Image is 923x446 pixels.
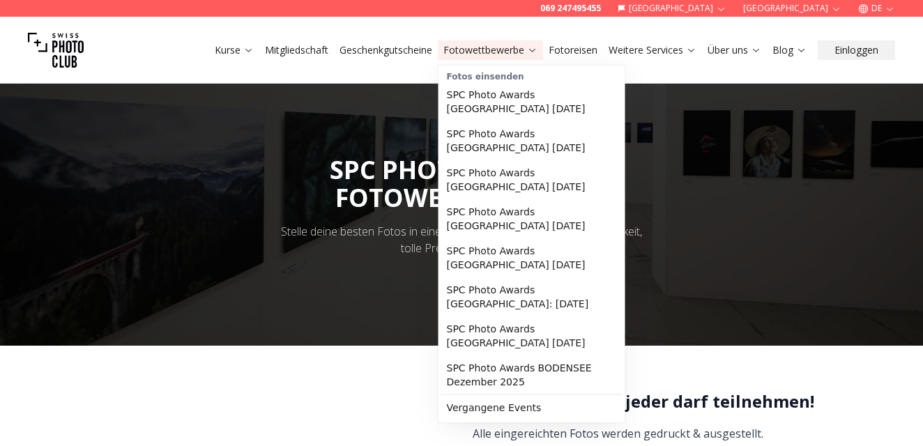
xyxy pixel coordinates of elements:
[549,43,597,57] a: Fotoreisen
[473,426,763,441] span: Alle eingereichten Fotos werden gedruckt & ausgestellt.
[259,40,334,60] button: Mitgliedschaft
[330,153,593,212] span: SPC PHOTO AWARDS:
[772,43,807,57] a: Blog
[209,40,259,60] button: Kurse
[265,43,328,57] a: Mitgliedschaft
[330,184,593,212] div: FOTOWETTBEWERBE
[818,40,895,60] button: Einloggen
[443,43,537,57] a: Fotowettbewerbe
[540,3,601,14] a: 069 247495455
[441,82,623,121] a: SPC Photo Awards [GEOGRAPHIC_DATA] [DATE]
[441,199,623,238] a: SPC Photo Awards [GEOGRAPHIC_DATA] [DATE]
[603,40,702,60] button: Weitere Services
[28,22,84,78] img: Swiss photo club
[340,43,432,57] a: Geschenkgutscheine
[441,355,623,394] a: SPC Photo Awards BODENSEE Dezember 2025
[441,68,623,82] div: Fotos einsenden
[215,43,254,57] a: Kurse
[702,40,767,60] button: Über uns
[441,316,623,355] a: SPC Photo Awards [GEOGRAPHIC_DATA] [DATE]
[708,43,761,57] a: Über uns
[543,40,603,60] button: Fotoreisen
[441,121,623,160] a: SPC Photo Awards [GEOGRAPHIC_DATA] [DATE]
[441,238,623,277] a: SPC Photo Awards [GEOGRAPHIC_DATA] [DATE]
[334,40,438,60] button: Geschenkgutscheine
[441,277,623,316] a: SPC Photo Awards [GEOGRAPHIC_DATA]: [DATE]
[441,160,623,199] a: SPC Photo Awards [GEOGRAPHIC_DATA] [DATE]
[438,40,543,60] button: Fotowettbewerbe
[473,390,880,413] h2: Jetzt mitmachen - jeder darf teilnehmen!
[272,223,651,256] div: Stelle deine besten Fotos in einer Galerie aus und erhalte die Möglichkeit, tolle Preise zu gewin...
[441,395,623,420] a: Vergangene Events
[767,40,812,60] button: Blog
[609,43,696,57] a: Weitere Services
